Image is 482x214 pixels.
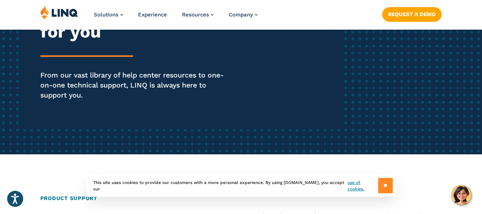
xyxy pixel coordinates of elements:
[94,6,258,29] nav: Primary Navigation
[382,7,442,21] a: Request a Demo
[182,11,209,18] span: Resources
[382,6,442,21] nav: Button Navigation
[138,11,167,18] a: Experience
[229,11,258,18] a: Company
[347,179,378,192] a: use of cookies.
[40,70,226,101] p: From our vast library of help center resources to one-on-one technical support, LINQ is always he...
[86,174,396,197] div: This site uses cookies to provide our customers with a more personal experience. By using [DOMAIN...
[94,11,118,18] span: Solutions
[451,185,471,205] button: Hello, have a question? Let’s chat.
[229,11,253,18] span: Company
[40,6,78,19] img: LINQ | K‑12 Software
[182,11,214,18] a: Resources
[94,11,123,18] a: Solutions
